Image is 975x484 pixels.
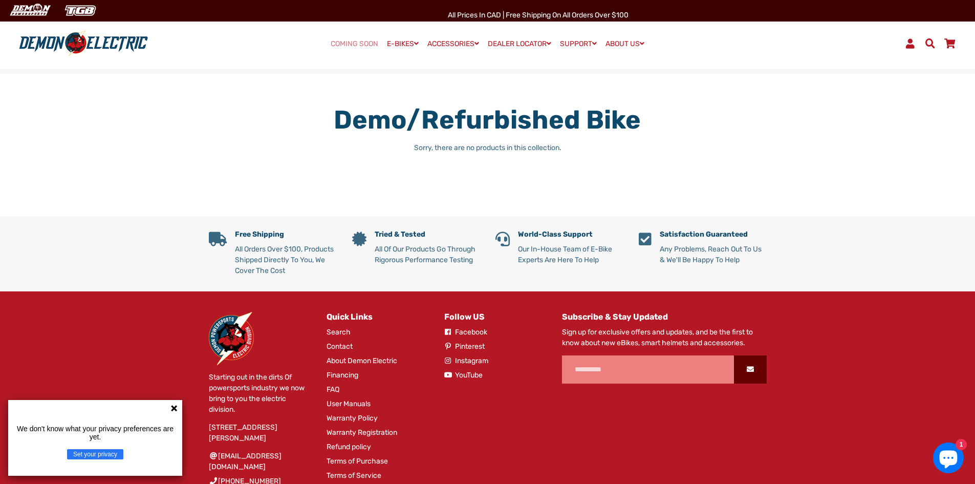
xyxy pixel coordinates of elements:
a: ACCESSORIES [424,36,483,51]
h5: World-Class Support [518,230,623,239]
a: Pinterest [444,341,485,352]
p: Sign up for exclusive offers and updates, and be the first to know about new eBikes, smart helmet... [562,327,767,348]
a: Terms of Service [327,470,381,481]
p: Our In-House Team of E-Bike Experts Are Here To Help [518,244,623,265]
a: About Demon Electric [327,355,397,366]
img: TGB Canada [59,2,101,19]
a: Terms of Purchase [327,456,388,467]
p: All Of Our Products Go Through Rigorous Performance Testing [375,244,480,265]
p: [STREET_ADDRESS][PERSON_NAME] [209,422,311,444]
p: All Orders Over $100, Products Shipped Directly To You, We Cover The Cost [235,244,337,276]
a: FAQ [327,384,339,395]
a: SUPPORT [556,36,600,51]
h1: Demo/Refurbished Bike [304,104,671,135]
h4: Follow US [444,312,547,322]
a: Financing [327,370,358,381]
p: Starting out in the dirts Of powersports industry we now bring to you the electric division. [209,372,311,415]
p: We don't know what your privacy preferences are yet. [12,425,178,441]
a: E-BIKES [383,36,422,51]
p: Any Problems, Reach Out To Us & We'll Be Happy To Help [660,244,767,265]
h4: Subscribe & Stay Updated [562,312,767,322]
img: Demon Electric [5,2,54,19]
p: Sorry, there are no products in this collection. [209,142,767,153]
a: Instagram [444,355,488,366]
button: Set your privacy [67,449,123,459]
a: DEALER LOCATOR [484,36,555,51]
a: Refund policy [327,441,371,452]
a: COMING SOON [327,37,382,51]
img: Demon Electric logo [15,30,151,57]
a: User Manuals [327,398,371,409]
a: Warranty Policy [327,413,378,424]
span: All Prices in CAD | Free shipping on all orders over $100 [448,11,629,19]
a: ABOUT US [602,36,648,51]
img: Demon Electric [209,312,254,365]
a: Contact [327,341,353,352]
h5: Free Shipping [235,230,337,239]
a: YouTube [444,370,483,381]
h5: Tried & Tested [375,230,480,239]
a: Warranty Registration [327,427,397,438]
a: Search [327,327,351,338]
a: Facebook [444,327,487,338]
inbox-online-store-chat: Shopify online store chat [930,443,967,476]
h4: Quick Links [327,312,429,322]
a: [EMAIL_ADDRESS][DOMAIN_NAME] [209,451,311,472]
h5: Satisfaction Guaranteed [660,230,767,239]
